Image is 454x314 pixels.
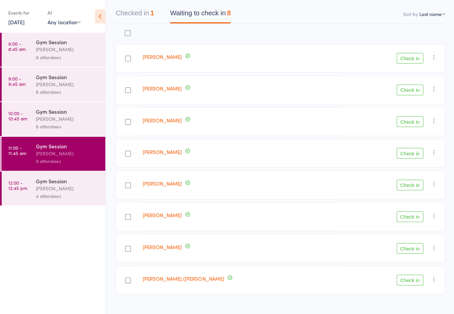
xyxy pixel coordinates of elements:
div: 8 attendees [36,53,100,61]
div: 6 attendees [36,122,100,130]
time: 12:00 - 12:45 pm [9,179,28,190]
div: Gym Session [36,177,100,184]
button: Waiting to check in8 [170,6,230,24]
time: 8:00 - 8:45 am [9,41,26,52]
div: [PERSON_NAME] [36,149,100,157]
time: 11:00 - 11:45 am [9,145,27,155]
a: [PERSON_NAME] [143,243,182,250]
button: Check in [396,179,422,190]
time: 9:00 - 9:45 am [9,76,26,86]
button: Check in [396,84,422,95]
div: Gym Session [36,142,100,149]
button: Checked in1 [116,6,154,24]
div: [PERSON_NAME] [36,115,100,122]
a: [PERSON_NAME] [143,53,182,60]
div: Last name [418,11,441,17]
div: 4 attendees [36,192,100,199]
a: 12:00 -12:45 pmGym Session[PERSON_NAME]4 attendees [2,171,105,205]
div: At [48,7,81,18]
div: [PERSON_NAME] [36,46,100,53]
div: 9 attendees [36,157,100,165]
a: [PERSON_NAME] [143,85,182,92]
label: Sort by [402,11,417,17]
div: Any location [48,18,81,26]
a: [PERSON_NAME] ([PERSON_NAME] [143,274,224,281]
button: Check in [396,242,422,253]
time: 10:00 - 10:45 am [9,110,28,121]
a: [PERSON_NAME] [143,211,182,218]
a: 10:00 -10:45 amGym Session[PERSON_NAME]6 attendees [2,102,105,136]
button: Check in [396,211,422,222]
a: 9:00 -9:45 amGym Session[PERSON_NAME]6 attendees [2,67,105,101]
a: [PERSON_NAME] [143,180,182,187]
div: Gym Session [36,38,100,46]
div: [PERSON_NAME] [36,184,100,192]
a: [PERSON_NAME] [143,148,182,155]
div: 6 attendees [36,88,100,95]
a: [DATE] [9,18,25,26]
div: [PERSON_NAME] [36,80,100,88]
div: 8 [227,9,230,17]
button: Check in [396,148,422,158]
div: Gym Session [36,107,100,115]
div: 1 [150,9,154,17]
button: Check in [396,53,422,64]
button: Check in [396,116,422,127]
a: 11:00 -11:45 amGym Session[PERSON_NAME]9 attendees [2,136,105,170]
button: Check in [396,274,422,285]
div: Events for [9,7,41,18]
a: 8:00 -8:45 amGym Session[PERSON_NAME]8 attendees [2,33,105,67]
div: Gym Session [36,73,100,80]
a: [PERSON_NAME] [143,116,182,123]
